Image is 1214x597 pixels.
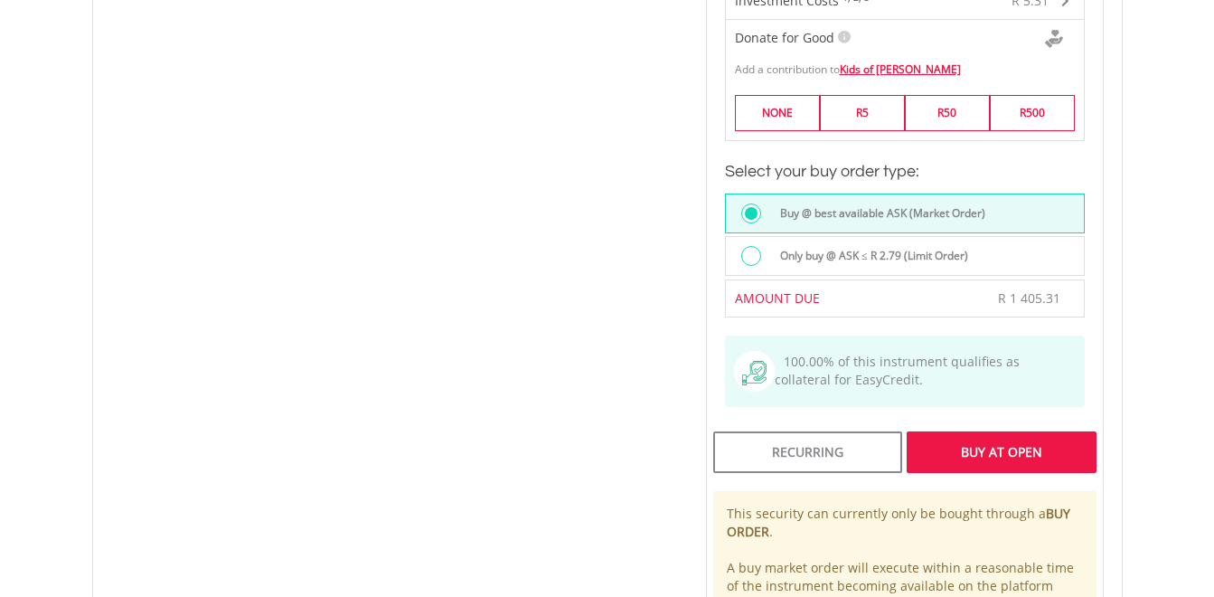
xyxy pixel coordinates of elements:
span: AMOUNT DUE [735,289,820,307]
label: R5 [820,95,905,130]
label: R50 [905,95,990,130]
div: Add a contribution to [726,52,1084,77]
a: Kids of [PERSON_NAME] [840,62,961,77]
label: R500 [990,95,1075,130]
div: Recurring [713,431,902,473]
div: Buy At Open [907,431,1096,473]
b: BUY ORDER [727,505,1070,540]
img: collateral-qualifying-green.svg [742,361,767,385]
h3: Select your buy order type: [725,159,1085,185]
label: NONE [735,95,820,130]
span: 100.00% of this instrument qualifies as collateral for EasyCredit. [775,353,1020,388]
span: R 1 405.31 [998,289,1060,307]
label: Buy @ best available ASK (Market Order) [769,204,985,223]
img: Donte For Good [1045,30,1063,48]
label: Only buy @ ASK ≤ R 2.79 (Limit Order) [769,246,968,266]
span: Donate for Good [735,29,834,46]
